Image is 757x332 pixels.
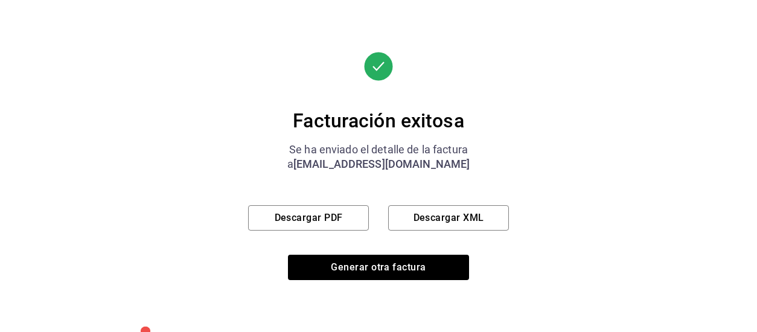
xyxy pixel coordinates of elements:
[293,158,470,170] span: [EMAIL_ADDRESS][DOMAIN_NAME]
[288,255,469,280] button: Generar otra factura
[248,142,509,157] div: Se ha enviado el detalle de la factura
[248,109,509,133] div: Facturación exitosa
[248,157,509,171] div: a
[388,205,509,231] button: Descargar XML
[248,205,369,231] button: Descargar PDF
